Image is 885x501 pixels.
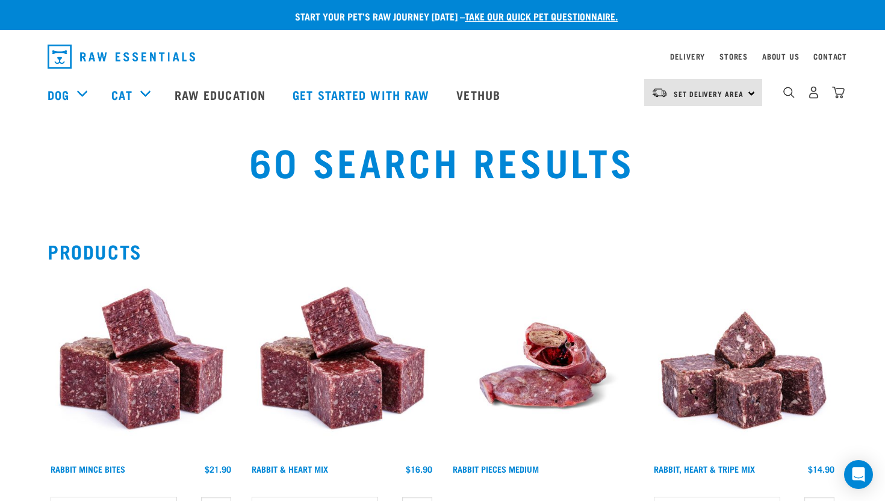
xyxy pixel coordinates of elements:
[844,460,873,489] div: Open Intercom Messenger
[654,467,755,471] a: Rabbit, Heart & Tripe Mix
[674,92,744,96] span: Set Delivery Area
[813,54,847,58] a: Contact
[832,86,845,99] img: home-icon@2x.png
[38,40,847,73] nav: dropdown navigation
[48,240,837,262] h2: Products
[48,45,195,69] img: Raw Essentials Logo
[406,464,432,474] div: $16.90
[762,54,799,58] a: About Us
[51,467,125,471] a: Rabbit Mince Bites
[450,272,636,458] img: Raw Essentials Wallaby Pieces Raw Meaty Bones For Dogs
[807,86,820,99] img: user.png
[281,70,444,119] a: Get started with Raw
[444,70,515,119] a: Vethub
[783,87,795,98] img: home-icon-1@2x.png
[465,13,618,19] a: take our quick pet questionnaire.
[651,87,668,98] img: van-moving.png
[48,272,234,458] img: Whole Minced Rabbit Cubes 01
[453,467,539,471] a: Rabbit Pieces Medium
[252,467,328,471] a: Rabbit & Heart Mix
[249,272,435,458] img: 1087 Rabbit Heart Cubes 01
[169,139,716,182] h1: 60 Search Results
[808,464,834,474] div: $14.90
[111,86,132,104] a: Cat
[651,272,837,458] img: 1175 Rabbit Heart Tripe Mix 01
[205,464,231,474] div: $21.90
[670,54,705,58] a: Delivery
[163,70,281,119] a: Raw Education
[48,86,69,104] a: Dog
[719,54,748,58] a: Stores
